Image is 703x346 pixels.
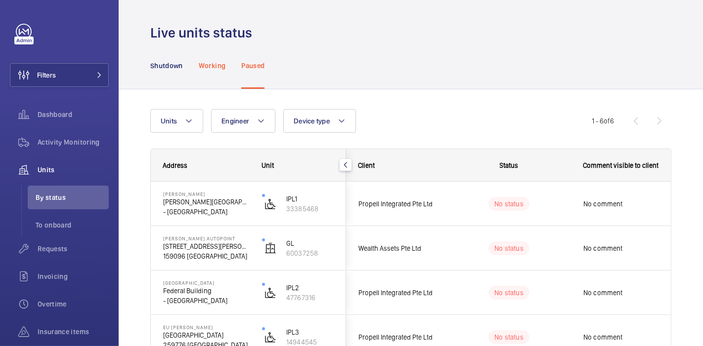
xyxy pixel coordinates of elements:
p: Paused [241,61,264,71]
span: Units [38,165,109,175]
p: - [GEOGRAPHIC_DATA] [163,296,249,306]
span: Dashboard [38,110,109,119]
span: Wealth Assets Pte Ltd [358,243,435,254]
button: Engineer [211,109,275,133]
span: No comment [583,288,686,298]
p: EU [PERSON_NAME] [163,324,249,330]
p: 60037258 [286,248,334,258]
p: [STREET_ADDRESS][PERSON_NAME] [163,241,249,251]
span: To onboard [36,220,109,230]
span: of [604,117,610,125]
p: [GEOGRAPHIC_DATA] [163,280,249,286]
button: Filters [10,63,109,87]
span: Propell Integrated Pte Ltd [358,198,435,209]
p: 159096 [GEOGRAPHIC_DATA] [163,251,249,261]
button: Units [150,109,203,133]
span: Address [163,161,187,169]
span: By status [36,192,109,202]
p: [PERSON_NAME] Autopoint [163,235,249,241]
span: 1 - 6 6 [592,117,614,124]
span: No comment [583,332,686,342]
button: Device type [283,109,356,133]
span: Engineer [221,117,249,125]
p: No status [494,243,524,253]
p: 47767316 [286,293,334,303]
p: - [GEOGRAPHIC_DATA] [163,207,249,217]
span: Activity Monitoring [38,137,109,147]
span: Filters [37,70,56,80]
img: platform_lift.svg [264,287,276,299]
p: GL [286,238,334,248]
span: Client [358,161,375,169]
p: [PERSON_NAME] [163,191,249,197]
span: Insurance items [38,327,109,337]
p: Shutdown [150,61,183,71]
p: No status [494,199,524,209]
span: Propell Integrated Pte Ltd [358,287,435,298]
span: Overtime [38,299,109,309]
p: IPL1 [286,194,334,204]
span: Device type [294,117,330,125]
p: No status [494,288,524,298]
p: [PERSON_NAME][GEOGRAPHIC_DATA] [163,197,249,207]
p: 33385468 [286,204,334,214]
h1: Live units status [150,24,258,42]
p: IPL3 [286,327,334,337]
span: Propell Integrated Pte Ltd [358,332,435,343]
span: Comment visible to client [583,161,659,169]
span: Invoicing [38,271,109,281]
img: platform_lift.svg [264,198,276,210]
span: Status [500,161,519,169]
p: Working [199,61,225,71]
div: Unit [262,161,334,169]
p: Federal Building [163,286,249,296]
span: Requests [38,244,109,254]
p: [GEOGRAPHIC_DATA] [163,330,249,340]
span: No comment [583,199,686,209]
p: IPL2 [286,283,334,293]
span: Units [161,117,177,125]
img: elevator.svg [264,242,276,254]
p: No status [494,332,524,342]
img: platform_lift.svg [264,331,276,343]
span: No comment [583,243,686,253]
